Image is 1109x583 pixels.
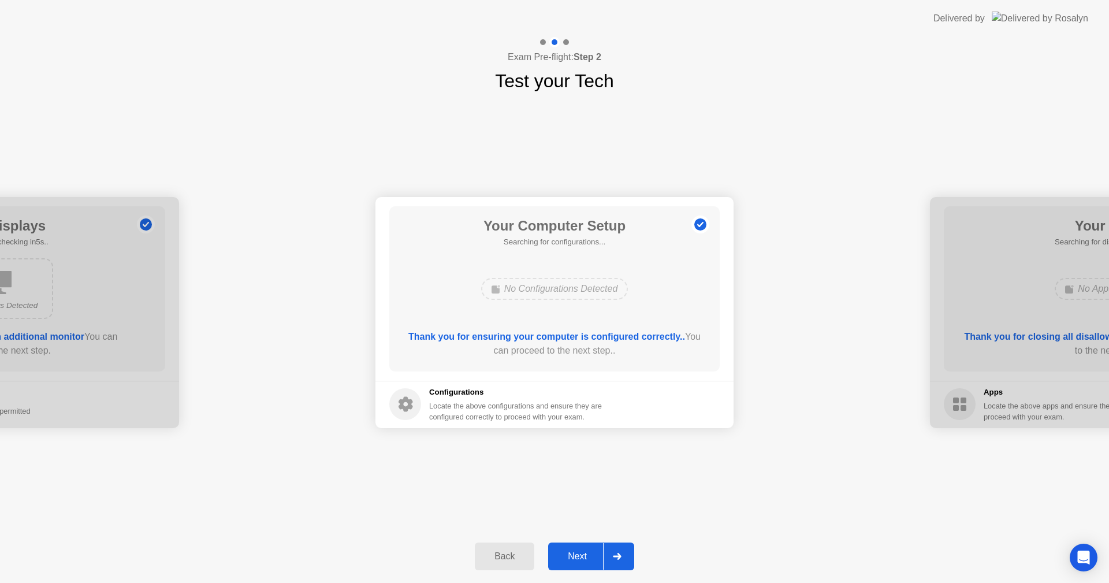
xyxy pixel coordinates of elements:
h1: Test your Tech [495,67,614,95]
b: Step 2 [574,52,601,62]
div: Locate the above configurations and ensure they are configured correctly to proceed with your exam. [429,400,604,422]
button: Next [548,543,634,570]
b: Thank you for ensuring your computer is configured correctly.. [408,332,685,341]
h1: Your Computer Setup [483,216,626,236]
h4: Exam Pre-flight: [508,50,601,64]
div: Delivered by [933,12,985,25]
div: No Configurations Detected [481,278,628,300]
div: Open Intercom Messenger [1070,544,1097,571]
div: You can proceed to the next step.. [406,330,704,358]
button: Back [475,543,534,570]
h5: Searching for configurations... [483,236,626,248]
div: Back [478,551,531,562]
div: Next [552,551,603,562]
h5: Configurations [429,387,604,398]
img: Delivered by Rosalyn [992,12,1088,25]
